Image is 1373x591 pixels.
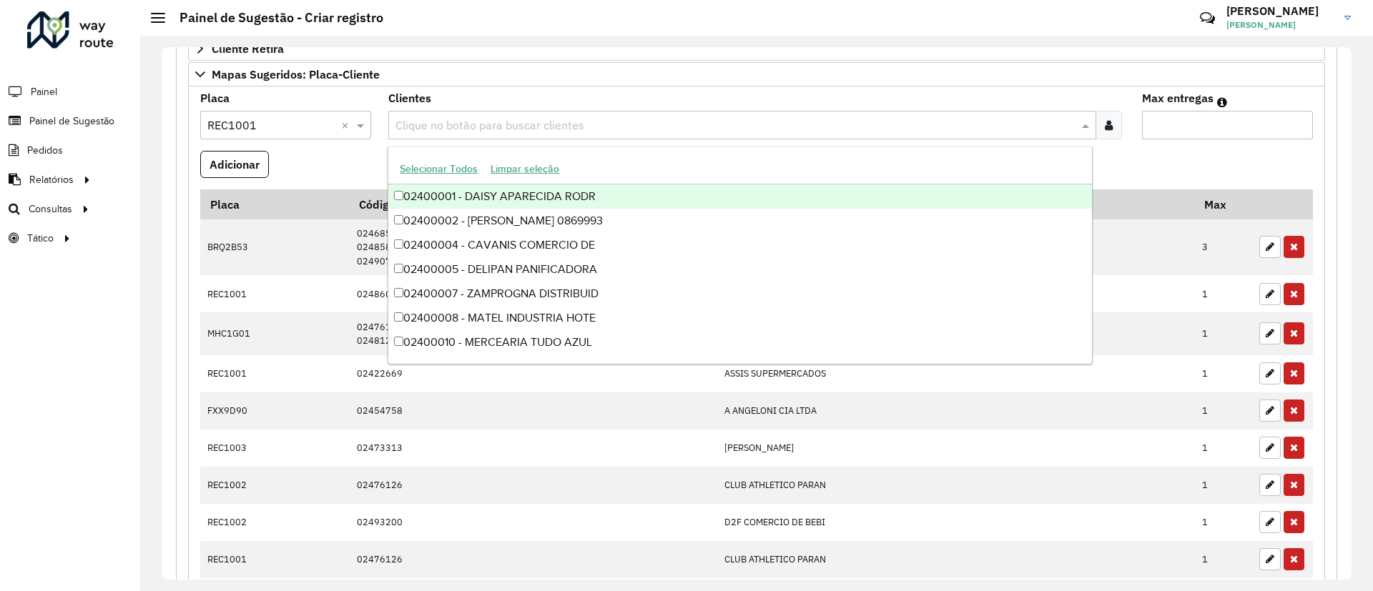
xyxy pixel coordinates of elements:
[717,504,1194,541] td: D2F COMERCIO DE BEBI
[484,158,566,180] button: Limpar seleção
[349,312,717,354] td: 02476166 02481259
[1192,3,1223,34] a: Contato Rápido
[341,116,353,134] span: Clear all
[188,36,1325,61] a: Cliente Retira
[1195,312,1252,354] td: 1
[388,89,431,106] label: Clientes
[200,504,349,541] td: REC1002
[200,275,349,312] td: REC1001
[31,84,57,99] span: Painel
[388,184,1091,209] div: 02400001 - DAISY APARECIDA RODR
[165,10,383,26] h2: Painel de Sugestão - Criar registro
[1195,392,1252,429] td: 1
[200,541,349,578] td: REC1001
[388,233,1091,257] div: 02400004 - CAVANIS COMERCIO DE
[717,429,1194,467] td: [PERSON_NAME]
[1226,4,1334,18] h3: [PERSON_NAME]
[717,355,1194,392] td: ASSIS SUPERMERCADOS
[349,219,717,275] td: 02468512 02485859 02490766
[388,209,1091,233] div: 02400002 - [PERSON_NAME] 0869993
[388,330,1091,354] div: 02400010 - MERCEARIA TUDO AZUL
[1195,467,1252,504] td: 1
[388,282,1091,306] div: 02400007 - ZAMPROGNA DISTRIBUID
[1195,355,1252,392] td: 1
[717,541,1194,578] td: CLUB ATHLETICO PARAN
[188,62,1325,86] a: Mapas Sugeridos: Placa-Cliente
[717,467,1194,504] td: CLUB ATHLETICO PARAN
[1195,541,1252,578] td: 1
[1142,89,1214,106] label: Max entregas
[200,189,349,219] th: Placa
[29,202,72,217] span: Consultas
[349,275,717,312] td: 02486015
[27,143,63,158] span: Pedidos
[388,306,1091,330] div: 02400008 - MATEL INDUSTRIA HOTE
[388,257,1091,282] div: 02400005 - DELIPAN PANIFICADORA
[200,219,349,275] td: BRQ2B53
[212,69,380,80] span: Mapas Sugeridos: Placa-Cliente
[200,392,349,429] td: FXX9D90
[1195,275,1252,312] td: 1
[1226,19,1334,31] span: [PERSON_NAME]
[349,392,717,429] td: 02454758
[717,392,1194,429] td: A ANGELONI CIA LTDA
[29,172,74,187] span: Relatórios
[349,467,717,504] td: 02476126
[200,355,349,392] td: REC1001
[200,467,349,504] td: REC1002
[200,89,230,106] label: Placa
[1217,96,1227,108] em: Máximo de clientes que serão colocados na mesma rota com os clientes informados
[393,158,484,180] button: Selecionar Todos
[200,312,349,354] td: MHC1G01
[1195,429,1252,467] td: 1
[1195,189,1252,219] th: Max
[388,354,1091,379] div: 02400011 - PONTO DO GOLE
[200,429,349,467] td: REC1003
[349,504,717,541] td: 02493200
[1195,219,1252,275] td: 3
[349,541,717,578] td: 02476126
[388,146,1092,364] ng-dropdown-panel: Options list
[27,231,54,246] span: Tático
[349,355,717,392] td: 02422669
[349,429,717,467] td: 02473313
[349,189,717,219] th: Código Cliente
[1195,504,1252,541] td: 1
[200,151,269,178] button: Adicionar
[212,43,284,54] span: Cliente Retira
[29,114,114,129] span: Painel de Sugestão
